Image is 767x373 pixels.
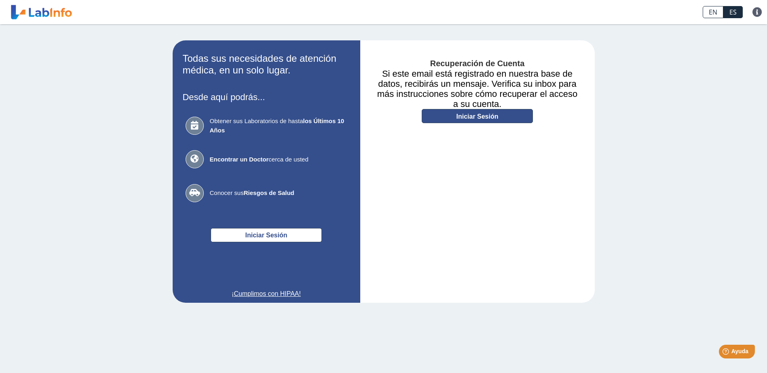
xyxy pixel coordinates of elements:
[210,189,347,198] span: Conocer sus
[244,189,294,196] b: Riesgos de Salud
[183,53,350,76] h2: Todas sus necesidades de atención médica, en un solo lugar.
[210,117,344,134] b: los Últimos 10 Años
[703,6,723,18] a: EN
[372,69,583,109] h3: Si este email está registrado en nuestra base de datos, recibirás un mensaje. Verifica su inbox p...
[210,117,347,135] span: Obtener sus Laboratorios de hasta
[210,155,347,164] span: cerca de usted
[422,109,533,123] a: Iniciar Sesión
[695,342,758,364] iframe: Help widget launcher
[211,228,322,242] button: Iniciar Sesión
[210,156,269,163] b: Encontrar un Doctor
[183,289,350,299] a: ¡Cumplimos con HIPAA!
[372,59,583,69] h4: Recuperación de Cuenta
[723,6,743,18] a: ES
[183,92,350,102] h3: Desde aquí podrás...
